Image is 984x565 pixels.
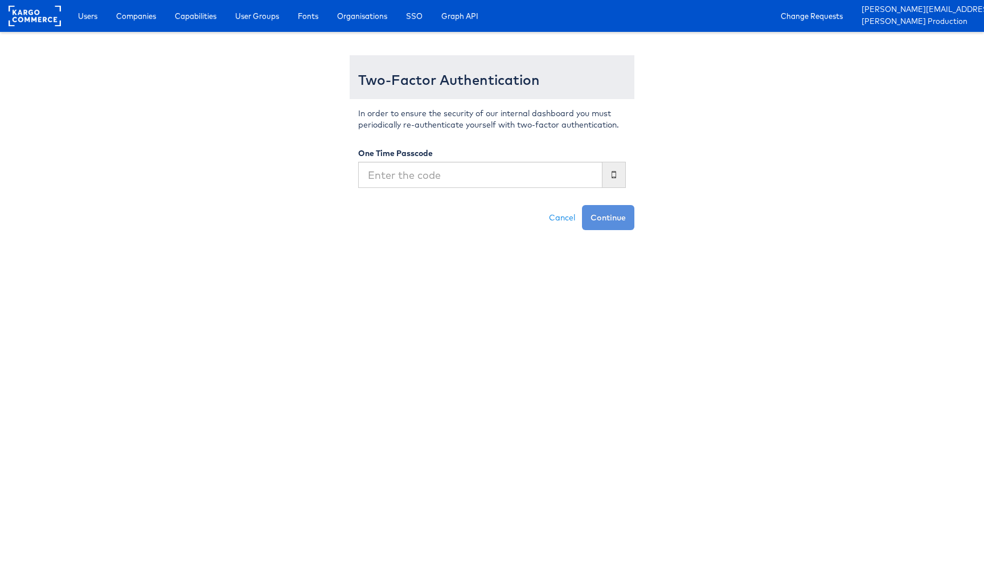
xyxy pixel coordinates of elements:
[78,10,97,22] span: Users
[108,6,165,26] a: Companies
[862,4,975,16] a: [PERSON_NAME][EMAIL_ADDRESS][PERSON_NAME][DOMAIN_NAME]
[358,148,433,159] label: One Time Passcode
[441,10,478,22] span: Graph API
[406,10,423,22] span: SSO
[358,162,602,188] input: Enter the code
[542,205,582,230] a: Cancel
[227,6,288,26] a: User Groups
[337,10,387,22] span: Organisations
[298,10,318,22] span: Fonts
[235,10,279,22] span: User Groups
[397,6,431,26] a: SSO
[582,205,634,230] button: Continue
[69,6,106,26] a: Users
[772,6,851,26] a: Change Requests
[166,6,225,26] a: Capabilities
[289,6,327,26] a: Fonts
[433,6,487,26] a: Graph API
[358,72,626,87] h3: Two-Factor Authentication
[329,6,396,26] a: Organisations
[358,108,626,130] p: In order to ensure the security of our internal dashboard you must periodically re-authenticate y...
[175,10,216,22] span: Capabilities
[862,16,975,28] a: [PERSON_NAME] Production
[116,10,156,22] span: Companies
